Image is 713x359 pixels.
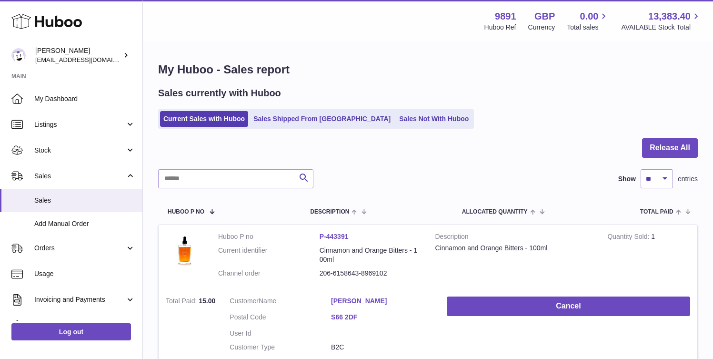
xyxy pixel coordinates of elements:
[35,56,140,63] span: [EMAIL_ADDRESS][DOMAIN_NAME]
[34,295,125,304] span: Invoicing and Payments
[230,329,331,338] dt: User Id
[462,209,528,215] span: ALLOCATED Quantity
[34,120,125,129] span: Listings
[230,343,331,352] dt: Customer Type
[600,225,697,290] td: 1
[230,313,331,324] dt: Postal Code
[34,146,125,155] span: Stock
[567,23,609,32] span: Total sales
[34,172,125,181] span: Sales
[320,269,421,278] dd: 206-6158643-8969102
[320,246,421,264] dd: Cinnamon and Orange Bitters - 100ml
[34,244,125,253] span: Orders
[331,297,432,306] a: [PERSON_NAME]
[34,269,135,278] span: Usage
[534,10,555,23] strong: GBP
[230,297,331,308] dt: Name
[230,297,259,305] span: Customer
[567,10,609,32] a: 0.00 Total sales
[166,297,199,307] strong: Total Paid
[199,297,215,305] span: 15.00
[320,233,349,240] a: P-443391
[250,111,394,127] a: Sales Shipped From [GEOGRAPHIC_DATA]
[218,246,320,264] dt: Current identifier
[34,196,135,205] span: Sales
[34,219,135,228] span: Add Manual Order
[678,174,698,184] span: entries
[580,10,599,23] span: 0.00
[621,23,702,32] span: AVAILABLE Stock Total
[642,138,698,158] button: Release All
[218,269,320,278] dt: Channel order
[495,10,516,23] strong: 9891
[166,232,204,270] img: 1653476618.jpg
[484,23,516,32] div: Huboo Ref
[158,62,698,77] h1: My Huboo - Sales report
[11,323,131,340] a: Log out
[11,48,26,62] img: ro@thebitterclub.co.uk
[607,233,651,243] strong: Quantity Sold
[331,343,432,352] dd: B2C
[618,174,636,184] label: Show
[435,244,593,253] div: Cinnamon and Orange Bitters - 100ml
[310,209,349,215] span: Description
[435,232,593,244] strong: Description
[160,111,248,127] a: Current Sales with Huboo
[331,313,432,322] a: S66 2DF
[34,94,135,103] span: My Dashboard
[528,23,555,32] div: Currency
[447,297,690,316] button: Cancel
[640,209,673,215] span: Total paid
[168,209,204,215] span: Huboo P no
[218,232,320,241] dt: Huboo P no
[621,10,702,32] a: 13,383.40 AVAILABLE Stock Total
[35,46,121,64] div: [PERSON_NAME]
[648,10,691,23] span: 13,383.40
[158,87,281,100] h2: Sales currently with Huboo
[396,111,472,127] a: Sales Not With Huboo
